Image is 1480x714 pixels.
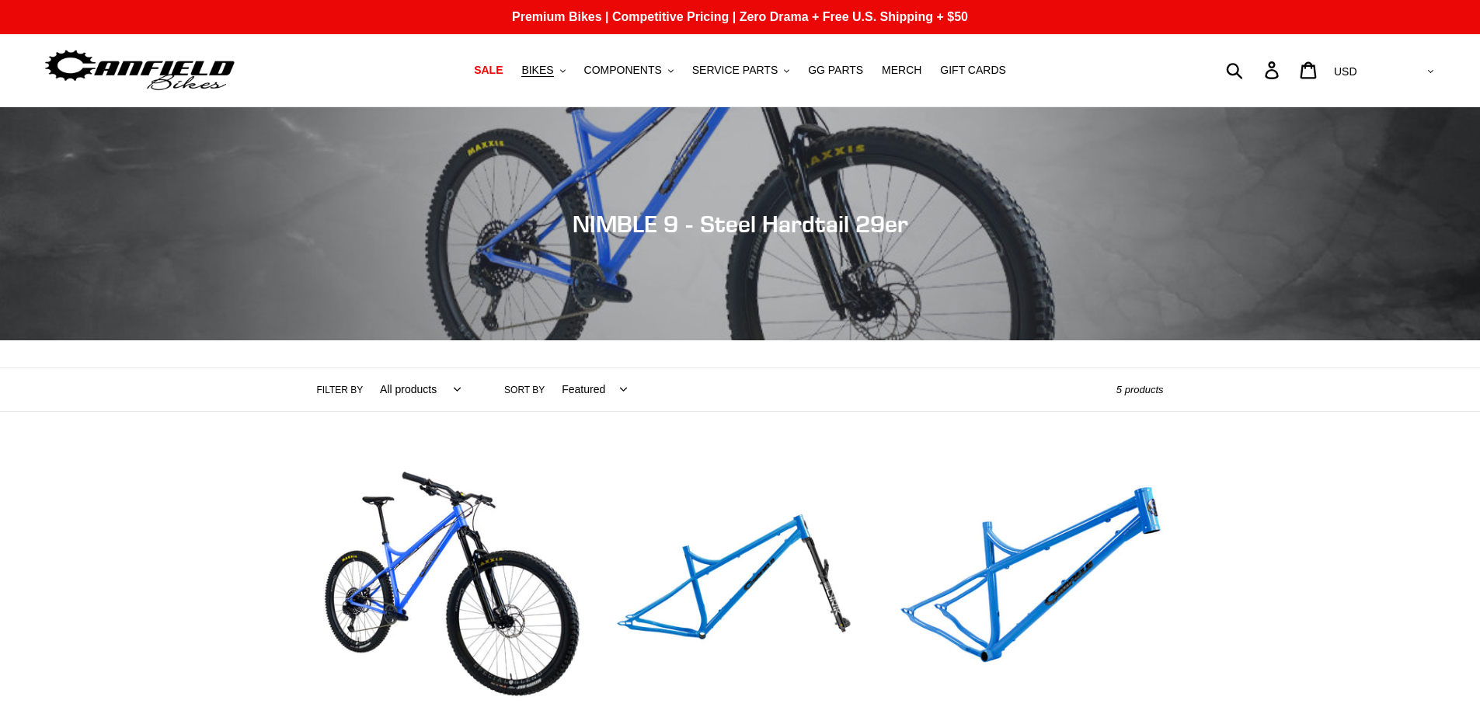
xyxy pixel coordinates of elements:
a: GIFT CARDS [932,60,1014,81]
a: GG PARTS [800,60,871,81]
a: MERCH [874,60,929,81]
span: GG PARTS [808,64,863,77]
button: COMPONENTS [576,60,681,81]
span: MERCH [882,64,921,77]
span: SALE [474,64,503,77]
span: COMPONENTS [584,64,662,77]
button: BIKES [514,60,573,81]
label: Filter by [317,383,364,397]
img: Canfield Bikes [43,46,237,95]
span: GIFT CARDS [940,64,1006,77]
span: NIMBLE 9 - Steel Hardtail 29er [573,210,908,238]
a: SALE [466,60,510,81]
label: Sort by [504,383,545,397]
input: Search [1234,53,1274,87]
span: BIKES [521,64,553,77]
span: 5 products [1116,384,1164,395]
button: SERVICE PARTS [684,60,797,81]
span: SERVICE PARTS [692,64,778,77]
